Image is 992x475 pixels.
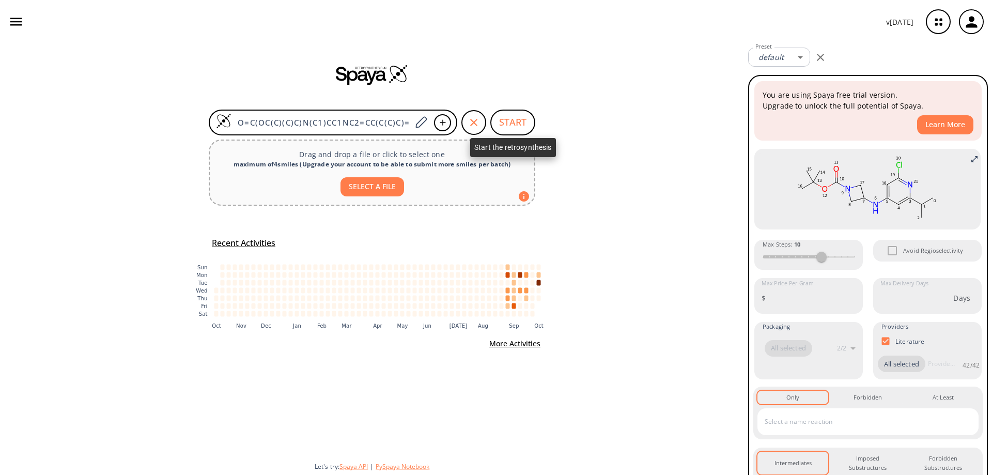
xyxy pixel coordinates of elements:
img: Logo Spaya [216,113,231,129]
label: Max Price Per Gram [762,280,814,287]
div: Let's try: [315,462,740,471]
input: Provider name [925,356,957,372]
text: Sun [197,265,207,270]
span: Avoid Regioselectivity [903,246,963,255]
p: Literature [895,337,925,346]
p: $ [762,293,766,303]
button: Forbidden Substructures [908,452,979,475]
div: Start the retrosynthesis [470,138,556,157]
text: Sat [199,311,208,317]
text: Thu [197,296,207,301]
button: Spaya API [339,462,368,471]
text: Tue [198,280,208,286]
p: Days [953,293,970,303]
button: START [490,110,535,135]
div: At Least [933,393,954,402]
button: More Activities [485,334,545,354]
text: Dec [261,323,271,328]
text: Sep [509,323,519,328]
svg: Full screen [970,155,979,163]
p: v [DATE] [886,17,913,27]
text: Feb [317,323,327,328]
img: Spaya logo [336,64,408,85]
text: Fri [201,303,207,309]
text: Jun [423,323,431,328]
strong: 10 [794,240,800,248]
text: May [397,323,408,328]
span: Providers [881,322,908,331]
p: 42 / 42 [963,361,980,370]
span: All selected [765,343,812,354]
div: Only [786,393,799,402]
label: Preset [755,43,772,51]
input: Enter SMILES [231,117,411,128]
button: At Least [908,391,979,404]
div: Forbidden [854,393,882,402]
span: Packaging [763,322,790,331]
text: Apr [373,323,382,328]
button: Imposed Substructures [832,452,903,475]
g: cell [214,264,541,316]
input: Select a name reaction [762,413,958,430]
button: Forbidden [832,391,903,404]
svg: O=C(OC(C)(C)C)N(C1)CC1NC2=CC(C(C)C)=NC(Cl)=C2 [762,153,973,225]
text: [DATE] [450,323,468,328]
button: Learn More [917,115,973,134]
g: y-axis tick label [196,265,207,317]
label: Max Delivery Days [880,280,928,287]
text: Aug [478,323,488,328]
p: Drag and drop a file or click to select one [218,149,526,160]
span: | [368,462,376,471]
div: Imposed Substructures [841,454,895,473]
h5: Recent Activities [212,238,275,249]
span: All selected [878,359,925,370]
button: SELECT A FILE [340,177,404,196]
button: PySpaya Notebook [376,462,429,471]
g: x-axis tick label [212,323,544,328]
text: Nov [236,323,246,328]
div: Forbidden Substructures [916,454,970,473]
button: Only [757,391,828,404]
p: You are using Spaya free trial version. Upgrade to unlock the full potential of Spaya. [763,89,973,111]
text: Oct [212,323,221,328]
em: default [758,52,784,62]
text: Jan [292,323,301,328]
div: Intermediates [774,458,812,468]
span: Max Steps : [763,240,800,249]
text: Oct [534,323,544,328]
button: Recent Activities [208,235,280,252]
text: Wed [196,288,207,294]
p: 2 / 2 [837,344,846,353]
div: maximum of 4 smiles ( Upgrade your account to be able to submit more smiles per batch ) [218,160,526,169]
text: Mar [342,323,352,328]
button: Intermediates [757,452,828,475]
text: Mon [196,272,208,278]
